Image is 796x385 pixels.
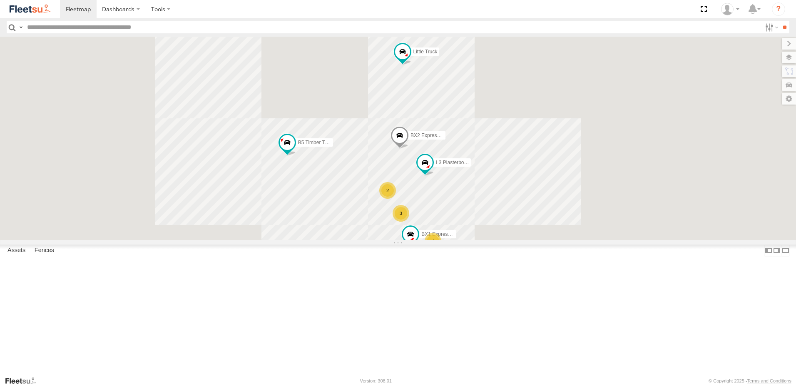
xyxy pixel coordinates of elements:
label: Dock Summary Table to the Left [764,245,773,257]
label: Map Settings [782,93,796,105]
div: Version: 308.01 [360,378,392,383]
span: B5 Timber Truck [298,140,334,145]
label: Assets [3,245,30,256]
div: © Copyright 2025 - [709,378,791,383]
div: 3 [393,205,409,222]
label: Search Query [17,21,24,33]
span: BX1 Express Ute [421,231,459,237]
div: 2 [379,182,396,199]
label: Dock Summary Table to the Right [773,245,781,257]
div: Gary Hudson [718,3,742,15]
img: fleetsu-logo-horizontal.svg [8,3,52,15]
div: 4 [425,233,441,250]
label: Fences [30,245,58,256]
a: Terms and Conditions [747,378,791,383]
span: L3 Plasterboard Truck [436,160,485,165]
a: Visit our Website [5,377,43,385]
i: ? [772,2,785,16]
label: Search Filter Options [762,21,780,33]
span: Little Truck [413,49,438,55]
label: Hide Summary Table [781,245,790,257]
span: BX2 Express Ute [410,132,448,138]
